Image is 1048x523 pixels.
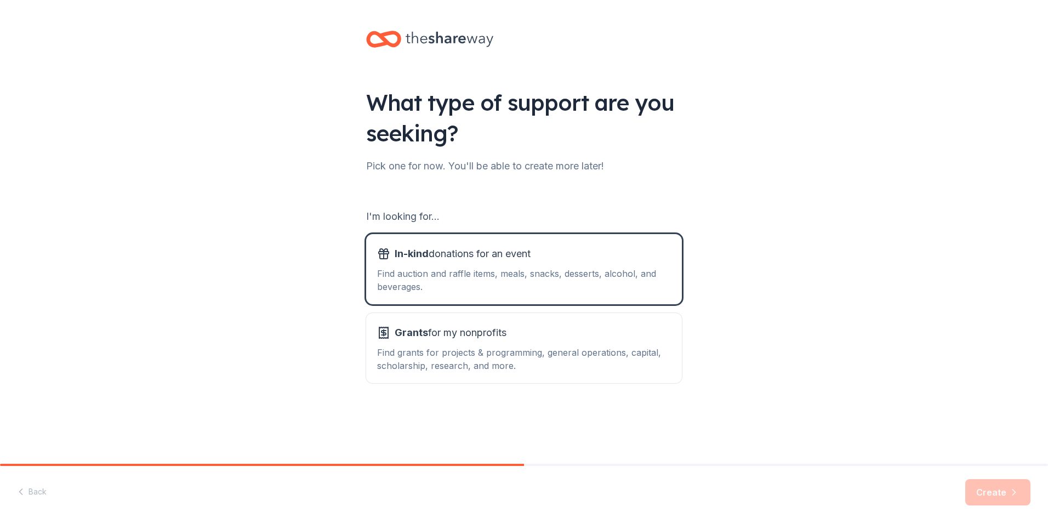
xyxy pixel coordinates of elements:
span: Grants [395,327,428,338]
button: In-kinddonations for an eventFind auction and raffle items, meals, snacks, desserts, alcohol, and... [366,234,682,304]
div: What type of support are you seeking? [366,87,682,149]
div: Find auction and raffle items, meals, snacks, desserts, alcohol, and beverages. [377,267,671,293]
span: donations for an event [395,245,531,263]
span: for my nonprofits [395,324,506,342]
div: I'm looking for... [366,208,682,225]
div: Find grants for projects & programming, general operations, capital, scholarship, research, and m... [377,346,671,372]
div: Pick one for now. You'll be able to create more later! [366,157,682,175]
span: In-kind [395,248,429,259]
button: Grantsfor my nonprofitsFind grants for projects & programming, general operations, capital, schol... [366,313,682,383]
